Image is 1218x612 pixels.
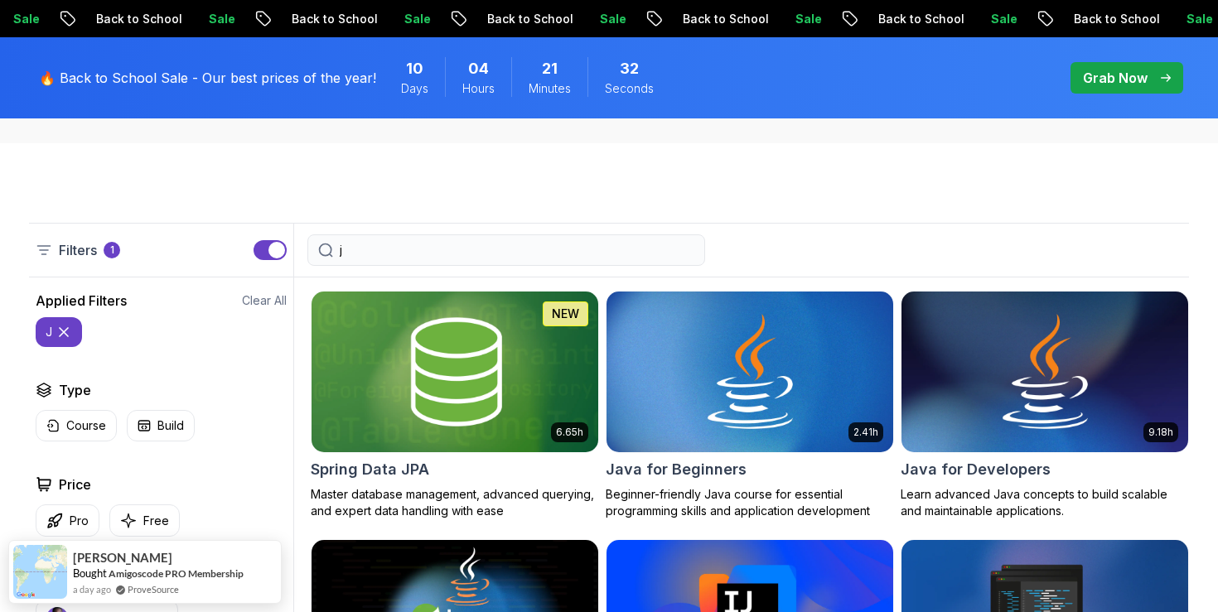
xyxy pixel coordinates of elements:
p: 1 [110,243,114,257]
p: 9.18h [1148,426,1173,439]
p: Sale [1134,11,1187,27]
button: Build [127,410,195,441]
img: Java for Beginners card [607,292,893,452]
span: 21 Minutes [542,57,558,80]
p: Back to School [631,11,743,27]
h2: Applied Filters [36,291,127,311]
a: Amigoscode PRO Membership [109,567,244,580]
span: 32 Seconds [620,57,639,80]
p: 2.41h [853,426,878,439]
img: Spring Data JPA card [312,292,598,452]
span: [PERSON_NAME] [73,551,172,565]
span: a day ago [73,582,111,596]
p: Free [143,513,169,529]
input: Search Java, React, Spring boot ... [340,242,694,258]
p: Back to School [435,11,548,27]
p: Grab Now [1083,68,1148,88]
span: 10 Days [406,57,423,80]
p: Back to School [44,11,157,27]
p: Sale [352,11,405,27]
p: Master database management, advanced querying, and expert data handling with ease [311,486,599,519]
p: Filters [59,240,97,260]
button: Clear All [242,292,287,309]
p: Sale [743,11,796,27]
h2: Spring Data JPA [311,458,429,481]
span: Days [401,80,428,97]
p: Back to School [826,11,939,27]
p: Learn advanced Java concepts to build scalable and maintainable applications. [901,486,1189,519]
p: Back to School [1022,11,1134,27]
h2: Type [59,380,91,400]
p: Build [157,417,184,434]
p: Sale [939,11,992,27]
h2: Java for Developers [901,458,1051,481]
span: Hours [462,80,495,97]
p: NEW [552,306,579,322]
a: Java for Beginners card2.41hJava for BeginnersBeginner-friendly Java course for essential program... [606,291,894,519]
img: Java for Developers card [901,292,1188,452]
span: Seconds [605,80,654,97]
button: j [36,317,82,347]
p: Course [66,417,106,434]
p: Beginner-friendly Java course for essential programming skills and application development [606,486,894,519]
h2: Java for Beginners [606,458,747,481]
a: Java for Developers card9.18hJava for DevelopersLearn advanced Java concepts to build scalable an... [901,291,1189,519]
span: 4 Hours [468,57,489,80]
p: j [46,324,52,340]
img: provesource social proof notification image [13,545,67,599]
button: Pro [36,504,99,537]
p: 6.65h [556,426,583,439]
p: Back to School [239,11,352,27]
h2: Price [59,475,91,494]
a: Spring Data JPA card6.65hNEWSpring Data JPAMaster database management, advanced querying, and exp... [311,291,599,519]
span: Bought [73,566,107,580]
p: 🔥 Back to School Sale - Our best prices of the year! [39,68,376,88]
a: ProveSource [128,582,179,596]
span: Minutes [529,80,571,97]
button: Course [36,410,117,441]
p: Sale [548,11,601,27]
p: Sale [157,11,210,27]
button: Free [109,504,180,537]
p: Pro [70,513,89,529]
